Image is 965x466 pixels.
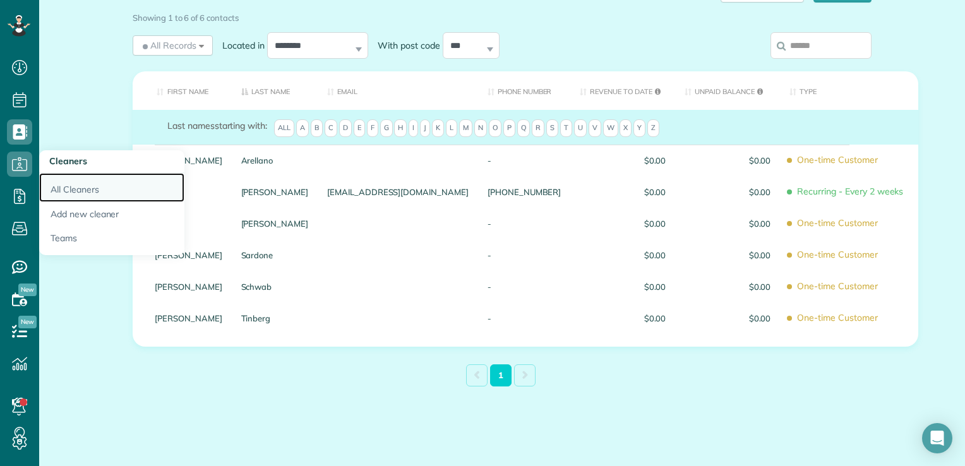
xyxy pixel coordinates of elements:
[296,119,309,137] span: A
[274,119,294,137] span: All
[432,119,444,137] span: K
[685,156,770,165] span: $0.00
[574,119,587,137] span: U
[478,239,570,271] div: -
[155,314,222,323] a: [PERSON_NAME]
[620,119,632,137] span: X
[155,282,222,291] a: [PERSON_NAME]
[241,219,309,228] a: [PERSON_NAME]
[489,119,501,137] span: O
[167,119,267,132] label: starting with:
[39,226,184,255] a: Teams
[318,71,478,110] th: Email: activate to sort column ascending
[570,71,675,110] th: Revenue to Date: activate to sort column ascending
[490,364,512,386] a: 1
[685,282,770,291] span: $0.00
[39,202,184,227] a: Add new cleaner
[18,316,37,328] span: New
[560,119,572,137] span: T
[49,155,87,167] span: Cleaners
[133,7,872,24] div: Showing 1 to 6 of 6 contacts
[155,156,222,165] a: [PERSON_NAME]
[789,244,908,266] span: One-time Customer
[232,71,318,110] th: Last Name: activate to sort column descending
[478,71,570,110] th: Phone number: activate to sort column ascending
[478,302,570,334] div: -
[155,219,222,228] a: Amar
[446,119,457,137] span: L
[478,208,570,239] div: -
[140,39,196,52] span: All Records
[155,188,222,196] a: Brayan
[241,314,309,323] a: Tinberg
[213,39,267,52] label: Located in
[603,119,618,137] span: W
[318,176,478,208] div: [EMAIL_ADDRESS][DOMAIN_NAME]
[474,119,487,137] span: N
[789,307,908,329] span: One-time Customer
[580,314,666,323] span: $0.00
[580,219,666,228] span: $0.00
[922,423,952,453] div: Open Intercom Messenger
[675,71,780,110] th: Unpaid Balance: activate to sort column ascending
[580,282,666,291] span: $0.00
[789,275,908,297] span: One-time Customer
[647,119,659,137] span: Z
[241,188,309,196] a: [PERSON_NAME]
[685,188,770,196] span: $0.00
[532,119,544,137] span: R
[368,39,443,52] label: With post code
[354,119,365,137] span: E
[478,145,570,176] div: -
[580,251,666,260] span: $0.00
[789,181,908,203] span: Recurring - Every 2 weeks
[167,120,215,131] span: Last names
[241,251,309,260] a: Sardone
[546,119,558,137] span: S
[133,71,232,110] th: First Name: activate to sort column ascending
[459,119,472,137] span: M
[241,156,309,165] a: Arellano
[580,188,666,196] span: $0.00
[517,119,530,137] span: Q
[685,251,770,260] span: $0.00
[380,119,393,137] span: G
[420,119,430,137] span: J
[478,271,570,302] div: -
[685,219,770,228] span: $0.00
[789,149,908,171] span: One-time Customer
[580,156,666,165] span: $0.00
[503,119,515,137] span: P
[367,119,378,137] span: F
[155,251,222,260] a: [PERSON_NAME]
[325,119,337,137] span: C
[311,119,323,137] span: B
[685,314,770,323] span: $0.00
[394,119,407,137] span: H
[478,176,570,208] div: [PHONE_NUMBER]
[633,119,645,137] span: Y
[39,173,184,202] a: All Cleaners
[241,282,309,291] a: Schwab
[789,212,908,234] span: One-time Customer
[339,119,352,137] span: D
[780,71,918,110] th: Type: activate to sort column ascending
[18,284,37,296] span: New
[589,119,601,137] span: V
[409,119,418,137] span: I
